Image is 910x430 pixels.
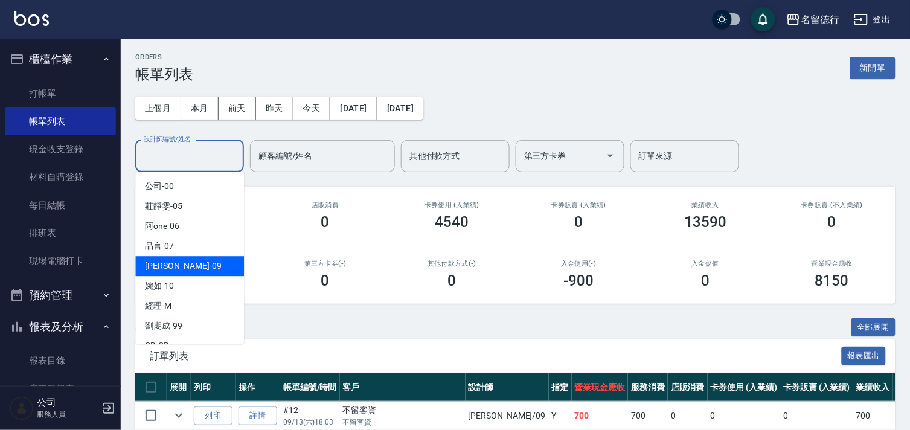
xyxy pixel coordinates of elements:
[5,311,116,342] button: 報表及分析
[14,11,49,26] img: Logo
[853,373,893,402] th: 業績收入
[10,396,34,420] img: Person
[850,62,896,73] a: 新開單
[850,57,896,79] button: 新開單
[343,404,463,417] div: 不留客資
[5,80,116,107] a: 打帳單
[656,260,754,268] h2: 入金儲值
[849,8,896,31] button: 登出
[145,260,221,272] span: [PERSON_NAME] -09
[167,373,191,402] th: 展開
[828,214,836,231] h3: 0
[280,402,340,430] td: #12
[549,373,572,402] th: 指定
[628,402,668,430] td: 700
[5,191,116,219] a: 每日結帳
[377,97,423,120] button: [DATE]
[277,201,374,209] h2: 店販消費
[780,402,853,430] td: 0
[150,350,842,362] span: 訂單列表
[5,163,116,191] a: 材料自購登錄
[403,260,501,268] h2: 其他付款方式(-)
[5,107,116,135] a: 帳單列表
[219,97,256,120] button: 前天
[435,214,469,231] h3: 4540
[283,417,337,428] p: 09/13 (六) 18:03
[330,97,377,120] button: [DATE]
[343,417,463,428] p: 不留客資
[783,201,881,209] h2: 卡券販賣 (不入業績)
[256,97,293,120] button: 昨天
[684,214,726,231] h3: 13590
[321,214,330,231] h3: 0
[668,402,708,430] td: 0
[783,260,881,268] h2: 營業現金應收
[564,272,594,289] h3: -900
[144,135,191,144] label: 設計師編號/姓名
[708,402,781,430] td: 0
[780,373,853,402] th: 卡券販賣 (入業績)
[5,280,116,311] button: 預約管理
[628,373,668,402] th: 服務消費
[194,406,232,425] button: 列印
[853,402,893,430] td: 700
[656,201,754,209] h2: 業績收入
[135,97,181,120] button: 上個月
[572,402,629,430] td: 700
[145,200,182,213] span: 莊靜雯 -05
[530,260,627,268] h2: 入金使用(-)
[5,247,116,275] a: 現場電腦打卡
[145,300,171,312] span: 經理 -M
[403,201,501,209] h2: 卡券使用 (入業績)
[145,319,182,332] span: 劉期成 -99
[842,350,886,361] a: 報表匯出
[37,397,98,409] h5: 公司
[851,318,896,337] button: 全部展開
[5,135,116,163] a: 現金收支登錄
[815,272,849,289] h3: 8150
[801,12,839,27] div: 名留德行
[5,219,116,247] a: 排班表
[145,180,174,193] span: 公司 -00
[668,373,708,402] th: 店販消費
[280,373,340,402] th: 帳單編號/時間
[708,373,781,402] th: 卡券使用 (入業績)
[293,97,331,120] button: 今天
[572,373,629,402] th: 營業現金應收
[781,7,844,32] button: 名留德行
[549,402,572,430] td: Y
[135,53,193,61] h2: ORDERS
[5,43,116,75] button: 櫃檯作業
[277,260,374,268] h2: 第三方卡券(-)
[701,272,710,289] h3: 0
[5,375,116,403] a: 店家日報表
[135,66,193,83] h3: 帳單列表
[601,146,620,165] button: Open
[842,347,886,365] button: 報表匯出
[145,220,179,233] span: 阿one -06
[181,97,219,120] button: 本月
[574,214,583,231] h3: 0
[321,272,330,289] h3: 0
[37,409,98,420] p: 服務人員
[191,373,236,402] th: 列印
[145,339,169,352] span: CD -CD
[5,347,116,374] a: 報表目錄
[448,272,457,289] h3: 0
[466,402,549,430] td: [PERSON_NAME] /09
[145,240,174,252] span: 品言 -07
[236,373,280,402] th: 操作
[170,406,188,425] button: expand row
[145,280,174,292] span: 婉如 -10
[239,406,277,425] a: 詳情
[340,373,466,402] th: 客戶
[530,201,627,209] h2: 卡券販賣 (入業績)
[466,373,549,402] th: 設計師
[751,7,775,31] button: save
